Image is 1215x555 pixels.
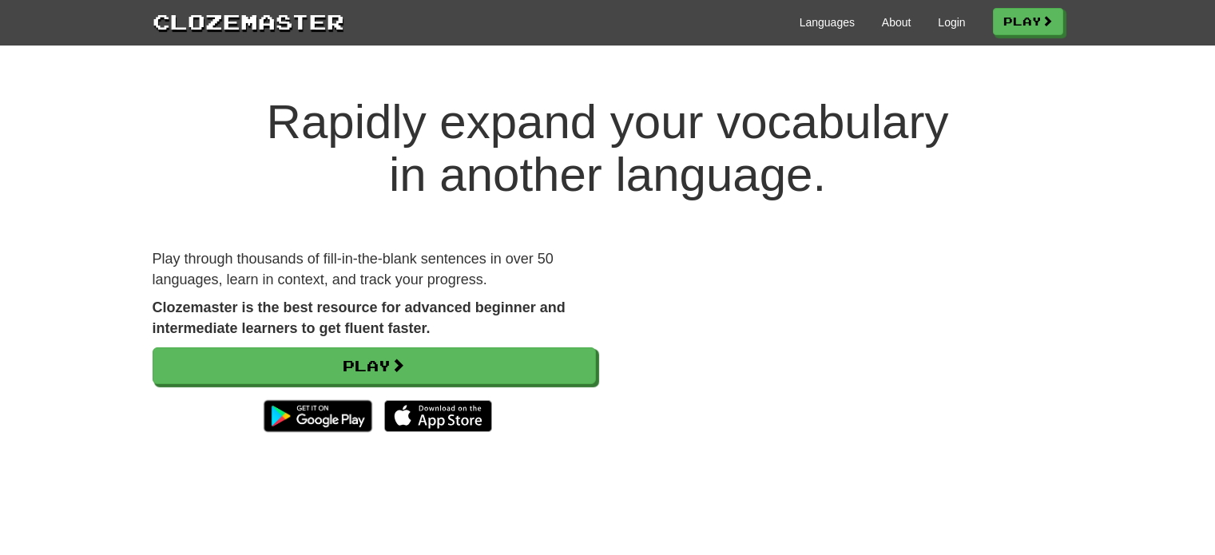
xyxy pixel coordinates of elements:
[153,249,596,290] p: Play through thousands of fill-in-the-blank sentences in over 50 languages, learn in context, and...
[800,14,855,30] a: Languages
[938,14,965,30] a: Login
[153,6,344,36] a: Clozemaster
[256,392,379,440] img: Get it on Google Play
[882,14,911,30] a: About
[384,400,492,432] img: Download_on_the_App_Store_Badge_US-UK_135x40-25178aeef6eb6b83b96f5f2d004eda3bffbb37122de64afbaef7...
[993,8,1063,35] a: Play
[153,299,566,336] strong: Clozemaster is the best resource for advanced beginner and intermediate learners to get fluent fa...
[153,347,596,384] a: Play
